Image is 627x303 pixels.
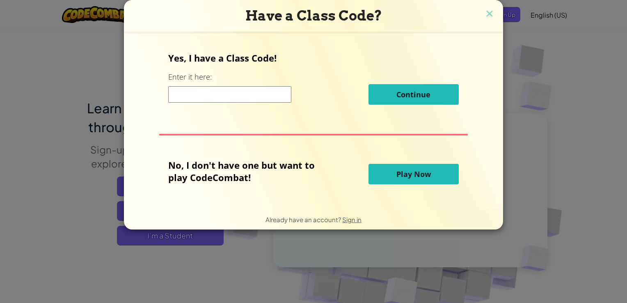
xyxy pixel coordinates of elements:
[368,84,459,105] button: Continue
[396,90,430,99] span: Continue
[484,8,495,21] img: close icon
[245,7,382,24] span: Have a Class Code?
[168,72,212,82] label: Enter it here:
[168,159,327,184] p: No, I don't have one but want to play CodeCombat!
[265,216,342,223] span: Already have an account?
[396,169,431,179] span: Play Now
[168,52,458,64] p: Yes, I have a Class Code!
[342,216,362,223] a: Sign in
[368,164,459,184] button: Play Now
